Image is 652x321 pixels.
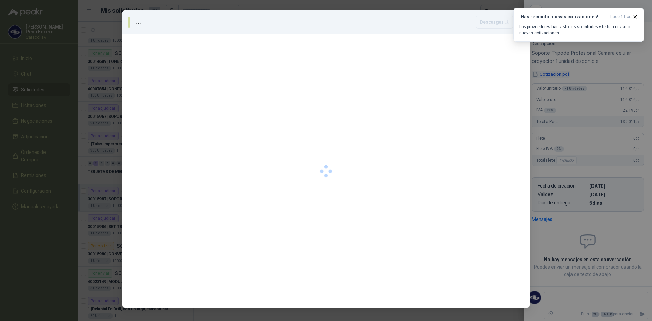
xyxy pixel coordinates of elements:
[610,14,633,20] span: hace 1 hora
[476,16,513,29] button: Descargar
[513,8,644,42] button: ¡Has recibido nuevas cotizaciones!hace 1 hora Los proveedores han visto tus solicitudes y te han ...
[519,24,638,36] p: Los proveedores han visto tus solicitudes y te han enviado nuevas cotizaciones.
[136,17,144,27] h3: ...
[519,14,608,20] h3: ¡Has recibido nuevas cotizaciones!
